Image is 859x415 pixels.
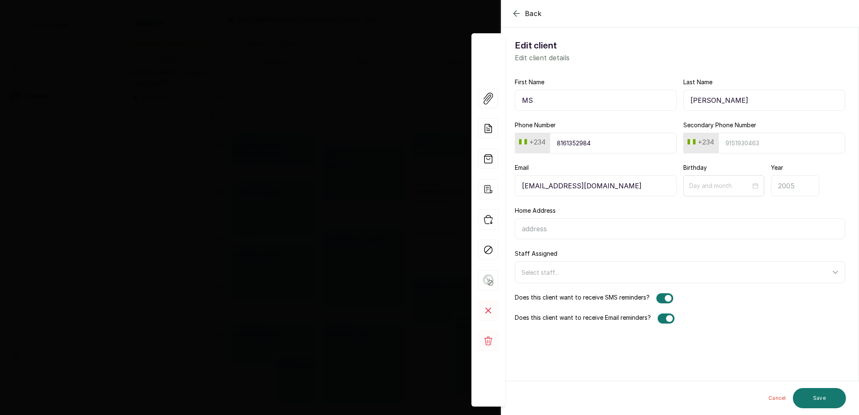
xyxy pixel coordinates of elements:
[762,388,793,408] button: Cancel
[515,293,650,303] label: Does this client want to receive SMS reminders?
[515,163,529,172] label: Email
[689,181,751,190] input: Day and month
[515,218,845,239] input: address
[515,206,556,215] label: Home Address
[525,8,542,19] span: Back
[793,388,846,408] button: Save
[683,163,707,172] label: Birthday
[718,133,845,153] input: 9151930463
[683,121,756,129] label: Secondary Phone Number
[515,53,845,63] p: Edit client details
[515,39,845,53] h1: Edit client
[771,163,783,172] label: Year
[550,133,677,153] input: 9151930463
[515,78,544,86] label: First Name
[684,135,717,149] button: +234
[516,135,549,149] button: +234
[515,249,557,258] label: Staff Assigned
[515,90,677,111] input: Enter first name here
[515,313,651,324] label: Does this client want to receive Email reminders?
[771,175,819,196] input: 2005
[515,175,677,196] input: email@acme.com
[511,8,542,19] button: Back
[683,78,712,86] label: Last Name
[515,121,556,129] label: Phone Number
[522,269,559,276] span: Select staff...
[683,90,845,111] input: Enter last name here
